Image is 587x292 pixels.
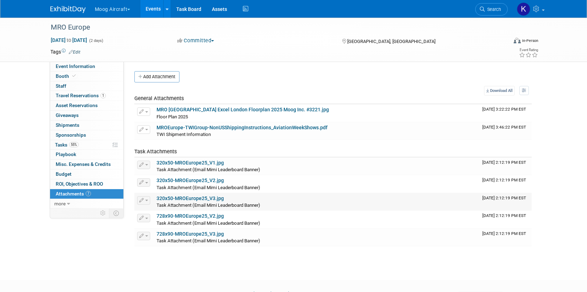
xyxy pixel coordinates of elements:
[482,160,526,165] span: Upload Timestamp
[157,231,224,237] a: 728x90-MROEurope25_V3.jpg
[482,125,526,130] span: Upload Timestamp
[519,48,538,52] div: Event Rating
[56,191,91,197] span: Attachments
[482,178,526,182] span: Upload Timestamp
[157,178,224,183] a: 320x50-MROEurope25_V2.jpg
[48,21,497,34] div: MRO Europe
[50,91,123,100] a: Travel Reservations1
[479,193,532,211] td: Upload Timestamp
[347,39,435,44] span: [GEOGRAPHIC_DATA], [GEOGRAPHIC_DATA]
[134,95,184,101] span: General Attachments
[479,175,532,193] td: Upload Timestamp
[50,169,123,179] a: Budget
[175,37,217,44] button: Committed
[56,93,106,98] span: Travel Reservations
[157,220,260,226] span: Task Attachment (Email Mimi Leaderboard Banner)
[50,111,123,120] a: Giveaways
[50,150,123,159] a: Playbook
[55,142,79,148] span: Tasks
[109,209,123,218] td: Toggle Event Tabs
[56,83,66,89] span: Staff
[157,125,328,130] a: MROEurope-TWIGroup-NonUSShippingInstructions_AviationWeekShows.pdf
[484,86,515,95] a: Download All
[50,130,123,140] a: Sponsorships
[69,142,79,147] span: 55%
[157,107,329,112] a: MRO [GEOGRAPHIC_DATA] Excel London Floorplan 2025 Moog Inc. #3221.jpg
[69,50,80,55] a: Edit
[50,81,123,91] a: Staff
[157,203,260,208] span: Task Attachment (Email Mimi Leaderboard Banner)
[88,38,103,43] span: (2 days)
[50,160,123,169] a: Misc. Expenses & Credits
[50,72,123,81] a: Booth
[157,185,260,190] span: Task Attachment (Email Mimi Leaderboard Banner)
[54,201,66,206] span: more
[466,37,539,47] div: Event Format
[86,191,91,196] span: 7
[56,161,111,167] span: Misc. Expenses & Credits
[479,122,532,140] td: Upload Timestamp
[479,104,532,122] td: Upload Timestamp
[475,3,508,15] a: Search
[50,120,123,130] a: Shipments
[56,122,79,128] span: Shipments
[56,102,98,108] span: Asset Reservations
[72,74,76,78] i: Booth reservation complete
[66,37,72,43] span: to
[56,181,103,187] span: ROI, Objectives & ROO
[50,189,123,199] a: Attachments7
[479,229,532,246] td: Upload Timestamp
[97,209,109,218] td: Personalize Event Tab Strip
[482,195,526,200] span: Upload Timestamp
[157,213,224,219] a: 728x90-MROEurope25_V2.jpg
[482,231,526,236] span: Upload Timestamp
[56,112,79,118] span: Giveaways
[50,140,123,150] a: Tasks55%
[56,171,72,177] span: Budget
[134,148,177,155] span: Task Attachments
[157,238,260,243] span: Task Attachment (Email Mimi Leaderboard Banner)
[100,93,106,98] span: 1
[157,160,224,166] a: 320x50-MROEurope25_V1.jpg
[479,157,532,175] td: Upload Timestamp
[50,179,123,189] a: ROI, Objectives & ROO
[157,132,211,137] span: TWI Shipment Information
[50,101,123,110] a: Asset Reservations
[50,62,123,71] a: Event Information
[482,213,526,218] span: Upload Timestamp
[50,199,123,209] a: more
[56,151,76,157] span: Playbook
[56,63,95,69] span: Event Information
[50,48,80,55] td: Tags
[522,38,538,43] div: In-Person
[157,167,260,172] span: Task Attachment (Email Mimi Leaderboard Banner)
[50,37,87,43] span: [DATE] [DATE]
[56,132,86,138] span: Sponsorships
[157,195,224,201] a: 320x50-MROEurope25_V3.jpg
[479,211,532,228] td: Upload Timestamp
[157,114,188,119] span: Floor Plan 2025
[514,38,521,43] img: Format-Inperson.png
[485,7,501,12] span: Search
[56,73,77,79] span: Booth
[517,2,530,16] img: Kathryn Germony
[50,6,86,13] img: ExhibitDay
[134,71,179,82] button: Add Attachment
[482,107,526,112] span: Upload Timestamp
